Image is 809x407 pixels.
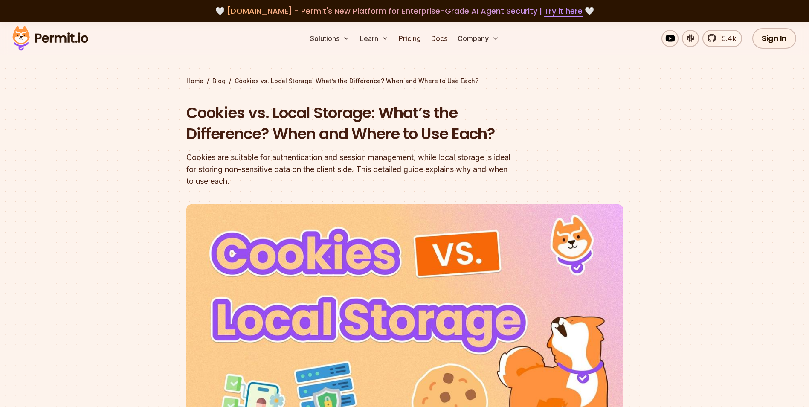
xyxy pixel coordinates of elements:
a: Try it here [544,6,583,17]
a: Home [186,77,203,85]
h1: Cookies vs. Local Storage: What’s the Difference? When and Where to Use Each? [186,102,514,145]
button: Company [454,30,502,47]
div: Cookies are suitable for authentication and session management, while local storage is ideal for ... [186,151,514,187]
a: Pricing [395,30,424,47]
div: / / [186,77,623,85]
div: 🤍 🤍 [20,5,789,17]
img: Permit logo [9,24,92,53]
a: Sign In [752,28,796,49]
a: Blog [212,77,226,85]
button: Solutions [307,30,353,47]
a: 5.4k [702,30,742,47]
span: [DOMAIN_NAME] - Permit's New Platform for Enterprise-Grade AI Agent Security | [227,6,583,16]
button: Learn [357,30,392,47]
a: Docs [428,30,451,47]
span: 5.4k [717,33,736,44]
